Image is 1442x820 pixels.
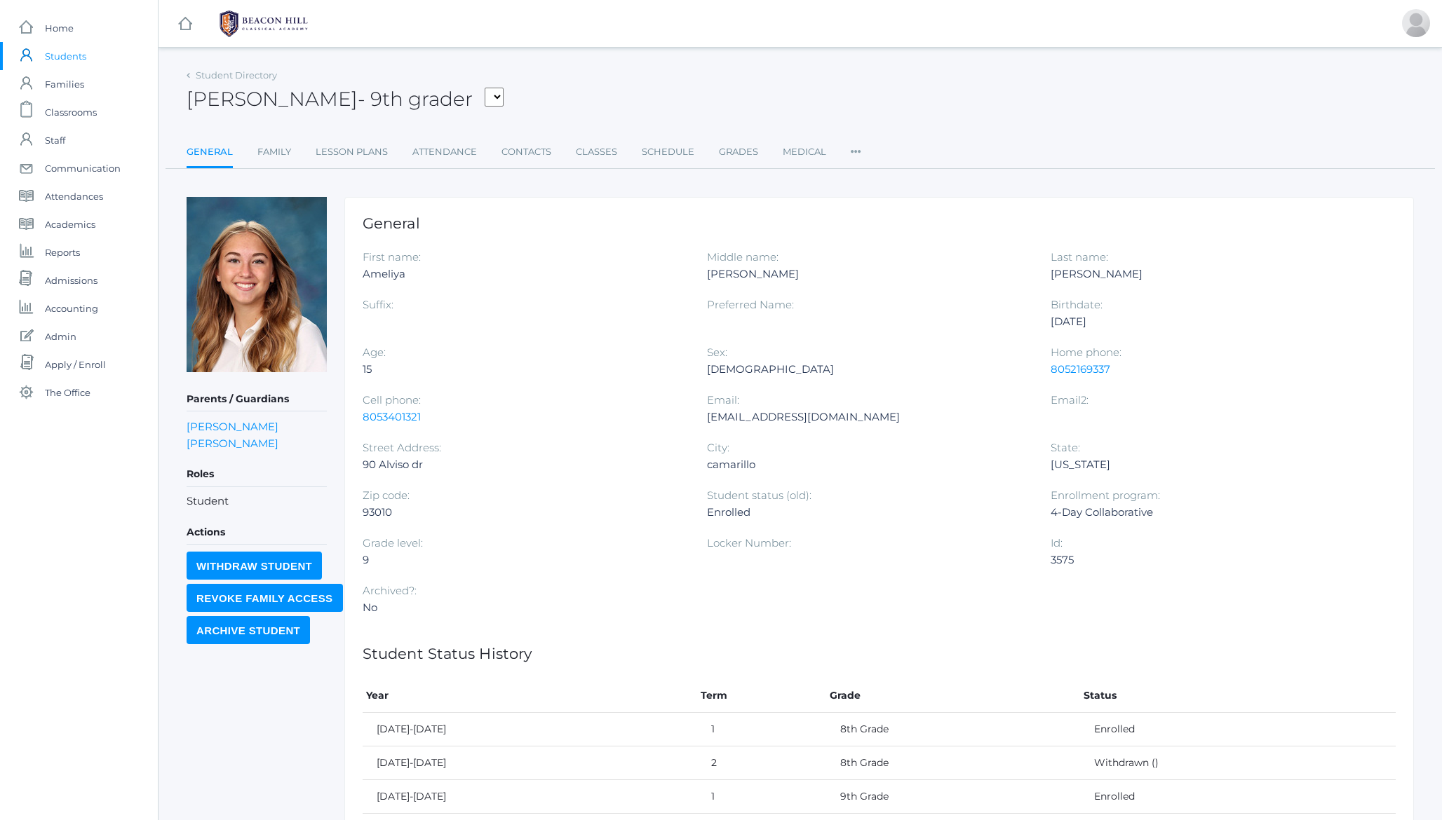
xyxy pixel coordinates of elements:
[1051,298,1103,311] label: Birthdate:
[187,521,327,545] h5: Actions
[826,780,1080,814] td: 9th Grade
[1080,746,1396,780] td: Withdrawn ()
[1051,313,1374,330] div: [DATE]
[697,746,827,780] td: 2
[501,138,551,166] a: Contacts
[363,266,686,282] div: Ameliya
[257,138,291,166] a: Family
[187,493,327,510] li: Student
[363,713,697,746] td: [DATE]-[DATE]
[1051,346,1121,359] label: Home phone:
[1051,362,1110,376] a: 8052169337
[1051,552,1374,568] div: 3575
[1080,780,1396,814] td: Enrolled
[363,746,697,780] td: [DATE]-[DATE]
[363,536,423,549] label: Grade level:
[412,138,477,166] a: Attendance
[363,441,441,454] label: Street Address:
[187,437,278,450] a: [PERSON_NAME]
[45,154,121,182] span: Communication
[826,679,1080,713] th: Grade
[363,361,686,378] div: 15
[196,69,277,81] a: Student Directory
[707,298,794,311] label: Preferred Name:
[697,679,827,713] th: Term
[45,238,80,266] span: Reports
[363,488,410,502] label: Zip code:
[187,552,322,580] input: Withdraw Student
[707,250,779,264] label: Middle name:
[45,126,65,154] span: Staff
[1051,266,1374,282] div: [PERSON_NAME]
[211,6,316,41] img: BHCALogos-05-308ed15e86a5a0abce9b8dd61676a3503ac9727e845dece92d48e8588c001991.png
[187,88,504,110] h2: [PERSON_NAME]
[187,584,343,612] input: Revoke Family Access
[45,14,74,42] span: Home
[697,713,827,746] td: 1
[707,393,739,406] label: Email:
[363,346,386,359] label: Age:
[316,138,388,166] a: Lesson Plans
[45,42,86,70] span: Students
[45,98,97,126] span: Classrooms
[45,294,98,322] span: Accounting
[363,584,417,597] label: Archived?:
[187,388,327,411] h5: Parents / Guardians
[363,780,697,814] td: [DATE]-[DATE]
[1051,456,1374,473] div: [US_STATE]
[363,410,421,423] a: 8053401321
[363,250,421,264] label: First name:
[1051,250,1108,264] label: Last name:
[1051,504,1374,521] div: 4-Day Collaborative
[642,138,694,166] a: Schedule
[1080,713,1396,746] td: Enrolled
[187,420,278,433] a: [PERSON_NAME]
[826,713,1080,746] td: 8th Grade
[783,138,826,166] a: Medical
[707,266,1030,282] div: [PERSON_NAME]
[187,616,310,644] input: Archive Student
[45,350,106,378] span: Apply / Enroll
[187,138,233,168] a: General
[363,504,686,521] div: 93010
[707,456,1030,473] div: camarillo
[45,182,103,210] span: Attendances
[1051,441,1080,454] label: State:
[1051,536,1063,549] label: Id:
[187,197,327,372] img: Ameliya Lehr
[697,780,827,814] td: 1
[1080,679,1396,713] th: Status
[1402,9,1430,37] div: Jason Roberts
[45,266,97,294] span: Admissions
[707,409,1030,425] div: [EMAIL_ADDRESS][DOMAIN_NAME]
[1051,393,1089,406] label: Email2:
[363,599,686,616] div: No
[363,645,1396,662] h1: Student Status History
[363,298,393,311] label: Suffix:
[826,746,1080,780] td: 8th Grade
[719,138,758,166] a: Grades
[707,441,729,454] label: City:
[707,361,1030,378] div: [DEMOGRAPHIC_DATA]
[1051,488,1160,502] label: Enrollment program:
[707,346,727,359] label: Sex:
[363,679,697,713] th: Year
[576,138,617,166] a: Classes
[45,378,90,406] span: The Office
[363,456,686,473] div: 90 Alviso dr
[45,210,95,238] span: Academics
[187,463,327,486] h5: Roles
[45,322,76,350] span: Admin
[363,393,421,406] label: Cell phone:
[707,536,791,549] label: Locker Number:
[45,70,84,98] span: Families
[358,87,473,111] span: - 9th grader
[707,488,811,502] label: Student status (old):
[363,215,1396,231] h1: General
[707,504,1030,521] div: Enrolled
[363,552,686,568] div: 9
